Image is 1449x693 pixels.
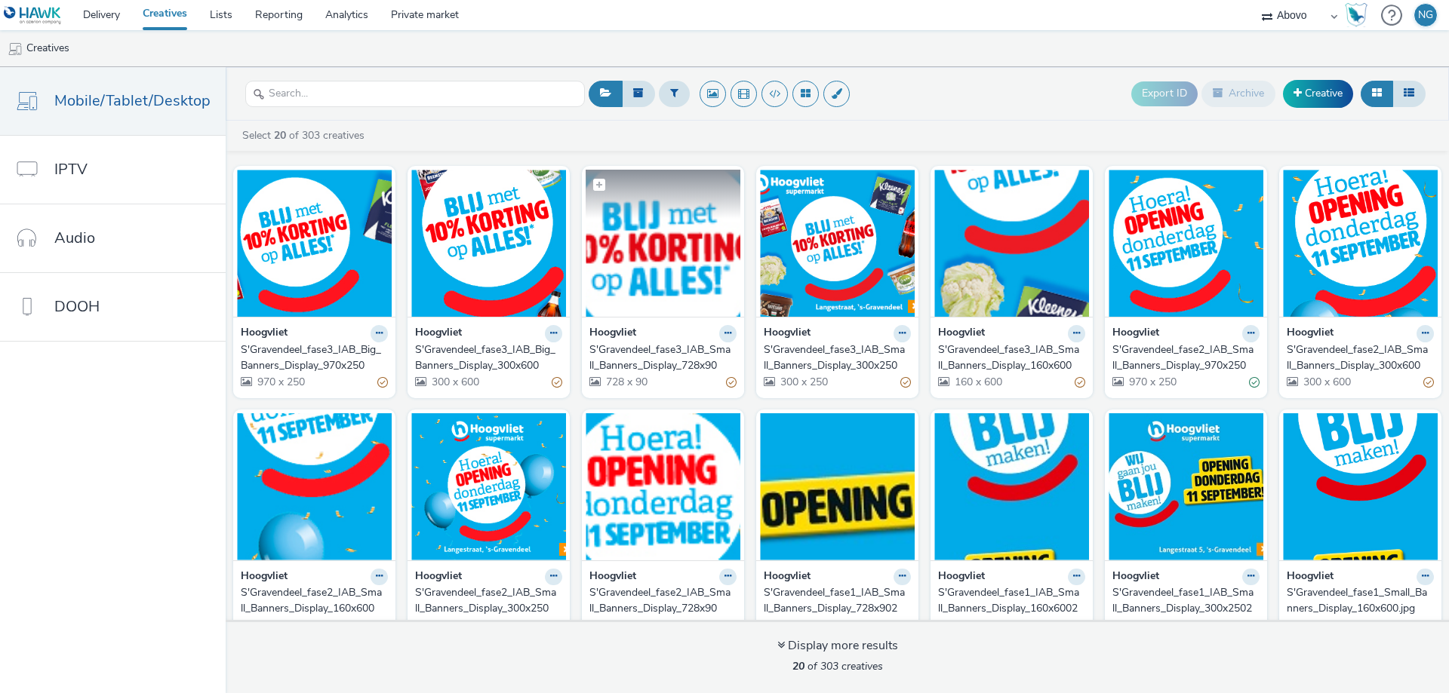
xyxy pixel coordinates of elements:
a: S'Gravendeel_fase1_Small_Banners_Display_160x600.jpg [1287,585,1434,616]
img: S'Gravendeel_fase2_IAB_Small_Banners_Display_300x250 visual [411,413,566,560]
div: Partially valid [900,375,911,391]
img: S'Gravendeel_fase2_IAB_Small_Banners_Display_728x90 visual [586,413,740,560]
a: S'Gravendeel_fase3_IAB_Small_Banners_Display_300x250 [764,342,911,373]
strong: Hoogvliet [415,325,462,342]
span: 728 x 90 [779,618,822,632]
img: Hawk Academy [1345,3,1367,27]
a: S'Gravendeel_fase2_IAB_Small_Banners_Display_728x90 [589,585,737,616]
span: 728 x 90 [605,618,648,632]
span: 300 x 250 [1128,618,1177,632]
input: Search... [245,81,585,107]
strong: Hoogvliet [415,569,462,586]
strong: Hoogvliet [589,569,636,586]
a: S'Gravendeel_fase2_IAB_Small_Banners_Display_300x250 [415,585,562,616]
div: S'Gravendeel_fase3_IAB_Big_Banners_Display_300x600 [415,342,556,373]
a: S'Gravendeel_fase3_IAB_Big_Banners_Display_300x600 [415,342,562,373]
a: S'Gravendeel_fase2_IAB_Small_Banners_Display_300x600 [1287,342,1434,373]
button: Table [1392,81,1426,106]
div: Valid [1423,618,1434,633]
div: S'Gravendeel_fase3_IAB_Big_Banners_Display_970x250 [241,342,382,373]
img: mobile [8,41,23,57]
div: Partially valid [377,618,388,633]
strong: Hoogvliet [938,325,985,342]
strong: 20 [274,128,286,143]
img: S'Gravendeel_fase3_IAB_Small_Banners_Display_728x90 visual [586,170,740,317]
img: S'Gravendeel_fase2_IAB_Small_Banners_Display_300x600 visual [1283,170,1438,317]
img: S'Gravendeel_fase1_IAB_Small_Banners_Display_300x2502 visual [1109,413,1263,560]
a: S'Gravendeel_fase1_IAB_Small_Banners_Display_160x6002 [938,585,1085,616]
span: 160 x 600 [953,618,1002,632]
div: NG [1418,4,1433,26]
div: S'Gravendeel_fase1_IAB_Small_Banners_Display_728x902 [764,585,905,616]
div: Partially valid [726,375,737,391]
a: S'Gravendeel_fase1_IAB_Small_Banners_Display_300x2502 [1112,585,1260,616]
button: Grid [1361,81,1393,106]
img: S'Gravendeel_fase1_Small_Banners_Display_160x600.jpg visual [1283,413,1438,560]
span: DOOH [54,296,100,317]
div: S'Gravendeel_fase1_IAB_Small_Banners_Display_160x6002 [938,585,1079,616]
div: Valid [900,618,911,633]
img: S'Gravendeel_fase3_IAB_Big_Banners_Display_970x250 visual [237,170,392,317]
div: S'Gravendeel_fase3_IAB_Small_Banners_Display_728x90 [589,342,731,373]
strong: Hoogvliet [1112,569,1159,586]
a: S'Gravendeel_fase3_IAB_Big_Banners_Display_970x250 [241,342,388,373]
button: Archive [1201,81,1275,106]
a: S'Gravendeel_fase3_IAB_Small_Banners_Display_160x600 [938,342,1085,373]
div: S'Gravendeel_fase2_IAB_Small_Banners_Display_300x250 [415,585,556,616]
span: 970 x 250 [1128,375,1177,389]
div: S'Gravendeel_fase2_IAB_Small_Banners_Display_728x90 [589,585,731,616]
span: 160 x 600 [953,375,1002,389]
img: S'Gravendeel_fase3_IAB_Big_Banners_Display_300x600 visual [411,170,566,317]
span: 160 x 600 [256,618,305,632]
span: 300 x 600 [430,375,479,389]
img: S'Gravendeel_fase2_IAB_Small_Banners_Display_970x250 visual [1109,170,1263,317]
div: S'Gravendeel_fase2_IAB_Small_Banners_Display_970x250 [1112,342,1254,373]
a: S'Gravendeel_fase3_IAB_Small_Banners_Display_728x90 [589,342,737,373]
span: 728 x 90 [605,375,648,389]
div: S'Gravendeel_fase1_IAB_Small_Banners_Display_300x2502 [1112,585,1254,616]
div: Partially valid [726,618,737,633]
div: Partially valid [1075,375,1085,391]
a: Select of 303 creatives [241,128,371,143]
img: S'Gravendeel_fase3_IAB_Small_Banners_Display_160x600 visual [934,170,1089,317]
div: Partially valid [552,618,562,633]
span: 300 x 600 [1302,375,1351,389]
strong: Hoogvliet [938,569,985,586]
div: S'Gravendeel_fase2_IAB_Small_Banners_Display_160x600 [241,585,382,616]
span: IPTV [54,158,88,180]
strong: Hoogvliet [1112,325,1159,342]
div: S'Gravendeel_fase3_IAB_Small_Banners_Display_300x250 [764,342,905,373]
strong: Hoogvliet [241,325,288,342]
a: S'Gravendeel_fase1_IAB_Small_Banners_Display_728x902 [764,585,911,616]
button: Export ID [1131,81,1198,106]
span: Audio [54,227,95,249]
div: S'Gravendeel_fase3_IAB_Small_Banners_Display_160x600 [938,342,1079,373]
span: Mobile/Tablet/Desktop [54,90,211,112]
strong: Hoogvliet [764,569,811,586]
a: Creative [1283,80,1353,107]
a: Hawk Academy [1345,3,1374,27]
div: Valid [1075,618,1085,633]
a: S'Gravendeel_fase2_IAB_Small_Banners_Display_970x250 [1112,342,1260,373]
img: S'Gravendeel_fase3_IAB_Small_Banners_Display_300x250 visual [760,170,915,317]
strong: Hoogvliet [1287,569,1334,586]
img: S'Gravendeel_fase1_IAB_Small_Banners_Display_160x6002 visual [934,413,1089,560]
div: S'Gravendeel_fase1_Small_Banners_Display_160x600.jpg [1287,585,1428,616]
span: 300 x 250 [779,375,828,389]
div: Valid [1249,618,1260,633]
div: Partially valid [1423,375,1434,391]
img: S'Gravendeel_fase2_IAB_Small_Banners_Display_160x600 visual [237,413,392,560]
div: Valid [1249,375,1260,391]
div: Partially valid [377,375,388,391]
div: Display more results [777,637,898,655]
strong: Hoogvliet [764,325,811,342]
span: 320 x 1200 [1302,618,1357,632]
span: of 303 creatives [792,659,883,673]
span: 300 x 250 [430,618,479,632]
strong: Hoogvliet [589,325,636,342]
img: S'Gravendeel_fase1_IAB_Small_Banners_Display_728x902 visual [760,413,915,560]
strong: Hoogvliet [1287,325,1334,342]
div: Partially valid [552,375,562,391]
img: undefined Logo [4,6,62,25]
